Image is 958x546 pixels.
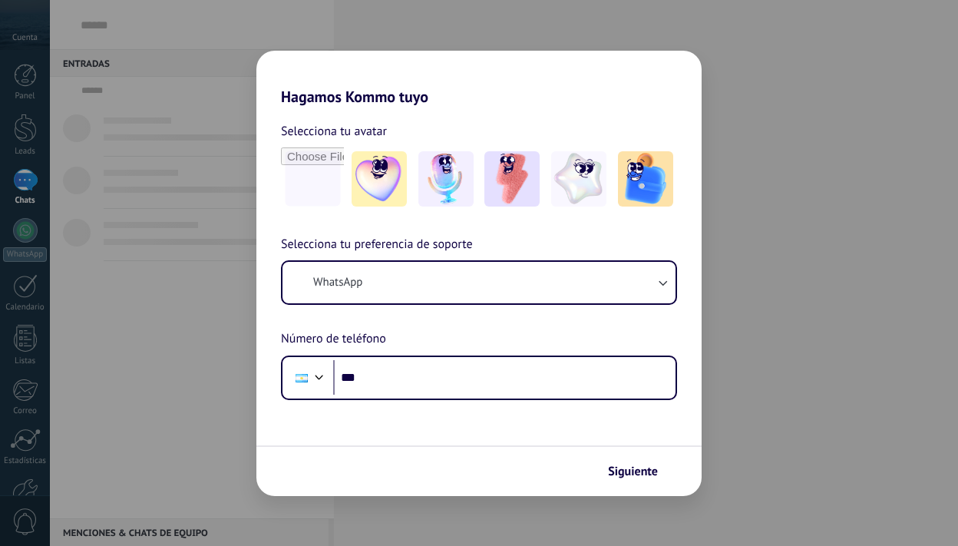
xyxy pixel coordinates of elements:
[313,275,362,290] span: WhatsApp
[418,151,474,207] img: -2.jpeg
[281,235,473,255] span: Selecciona tu preferencia de soporte
[352,151,407,207] img: -1.jpeg
[281,329,386,349] span: Número de teléfono
[601,458,679,485] button: Siguiente
[281,121,387,141] span: Selecciona tu avatar
[608,466,658,477] span: Siguiente
[551,151,606,207] img: -4.jpeg
[287,362,316,394] div: Argentina: + 54
[256,51,702,106] h2: Hagamos Kommo tuyo
[618,151,673,207] img: -5.jpeg
[282,262,676,303] button: WhatsApp
[484,151,540,207] img: -3.jpeg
